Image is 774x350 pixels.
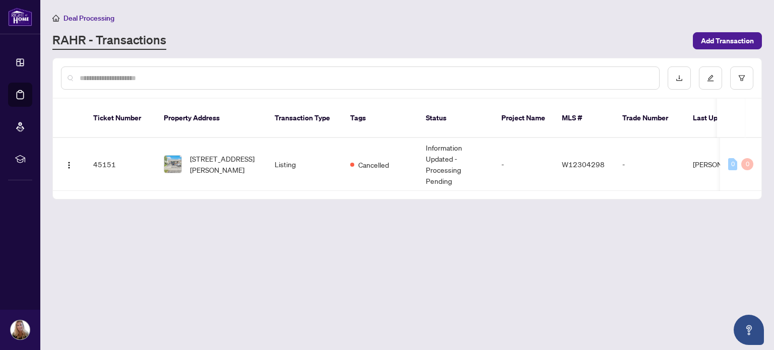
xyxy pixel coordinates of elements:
button: edit [699,66,722,90]
th: Transaction Type [267,99,342,138]
th: Status [418,99,493,138]
td: [PERSON_NAME] [685,138,760,191]
th: Ticket Number [85,99,156,138]
td: Information Updated - Processing Pending [418,138,493,191]
img: Logo [65,161,73,169]
img: Profile Icon [11,320,30,339]
td: 45151 [85,138,156,191]
button: Logo [61,156,77,172]
span: edit [707,75,714,82]
button: download [668,66,691,90]
img: thumbnail-img [164,156,181,173]
a: RAHR - Transactions [52,32,166,50]
th: Trade Number [614,99,685,138]
span: filter [738,75,745,82]
button: Add Transaction [693,32,762,49]
span: download [676,75,683,82]
th: Last Updated By [685,99,760,138]
td: - [614,138,685,191]
button: filter [730,66,753,90]
span: Deal Processing [63,14,114,23]
th: MLS # [554,99,614,138]
td: - [493,138,554,191]
th: Tags [342,99,418,138]
th: Project Name [493,99,554,138]
span: home [52,15,59,22]
div: 0 [728,158,737,170]
span: Add Transaction [701,33,754,49]
td: Listing [267,138,342,191]
button: Open asap [734,315,764,345]
span: [STREET_ADDRESS][PERSON_NAME] [190,153,259,175]
img: logo [8,8,32,26]
span: W12304298 [562,160,605,169]
span: Cancelled [358,159,389,170]
th: Property Address [156,99,267,138]
div: 0 [741,158,753,170]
